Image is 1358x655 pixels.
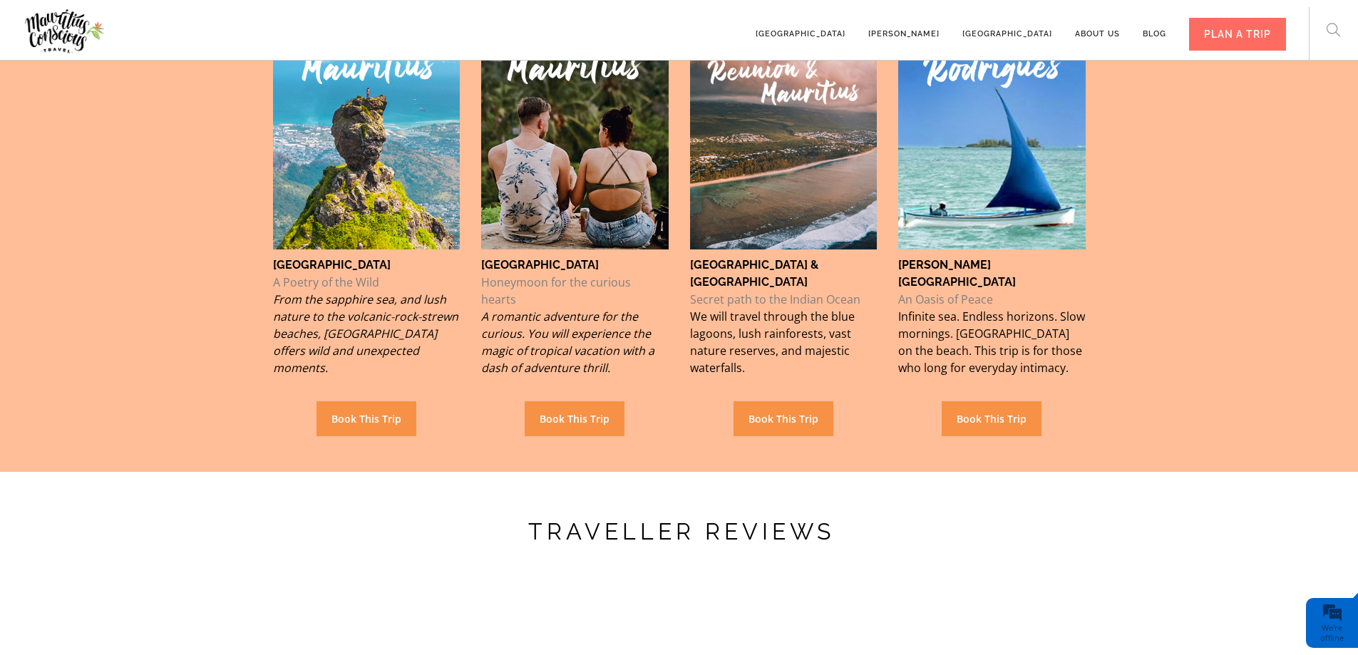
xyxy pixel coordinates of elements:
[690,258,818,289] strong: [GEOGRAPHIC_DATA] & [GEOGRAPHIC_DATA]
[1310,623,1354,643] div: We're offline
[16,73,37,95] div: Navigation go back
[1189,8,1286,47] a: PLAN A TRIP
[481,258,599,272] strong: [GEOGRAPHIC_DATA]
[234,7,268,41] div: Minimize live chat window
[1075,8,1120,47] a: About us
[1189,18,1286,51] div: PLAN A TRIP
[1143,8,1166,47] a: Blog
[525,401,624,436] a: Book This Trip
[734,401,833,436] a: Book This Trip
[209,439,259,458] em: Submit
[273,517,1090,546] h3: TRAVELLER REVIEWS
[273,274,379,290] span: A Poetry of the Wild
[690,292,860,307] span: Secret path to the Indian Ocean
[962,8,1052,47] a: [GEOGRAPHIC_DATA]
[690,308,878,376] p: We will travel through the blue lagoons, lush rainforests, vast nature reserves, and majestic wat...
[898,258,1016,289] strong: [PERSON_NAME][GEOGRAPHIC_DATA]
[273,258,391,272] strong: [GEOGRAPHIC_DATA]
[481,309,654,376] span: A romantic adventure for the curious. You will experience the magic of tropical vacation with a d...
[898,292,993,307] span: An Oasis of Peace
[273,292,458,376] span: From the sapphire sea, and lush nature to the volcanic-rock-strewn beaches, [GEOGRAPHIC_DATA] off...
[317,401,416,436] a: Book This Trip
[96,75,261,93] div: Leave a message
[19,132,260,163] input: Enter your last name
[898,309,1085,376] span: Infinite sea. Endless horizons. Slow mornings. [GEOGRAPHIC_DATA] on the beach. This trip is for t...
[481,274,631,307] span: Honeymoon for the curious hearts
[23,4,106,58] img: Mauritius Conscious Travel
[868,8,940,47] a: [PERSON_NAME]
[756,8,845,47] a: [GEOGRAPHIC_DATA]
[19,174,260,205] input: Enter your email address
[19,216,260,427] textarea: Type your message and click 'Submit'
[942,401,1041,436] a: Book This Trip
